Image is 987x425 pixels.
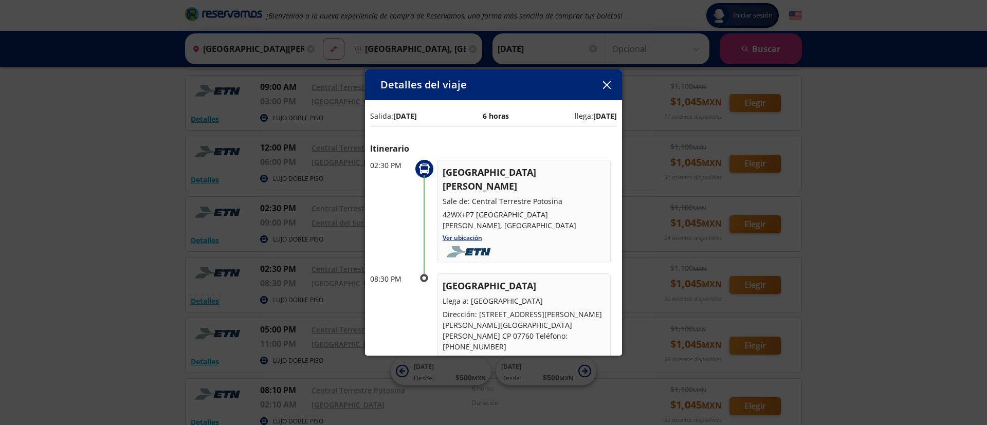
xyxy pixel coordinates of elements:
[483,110,509,121] p: 6 horas
[370,110,417,121] p: Salida:
[370,273,411,284] p: 08:30 PM
[380,77,467,93] p: Detalles del viaje
[443,209,605,231] p: 42WX+P7 [GEOGRAPHIC_DATA][PERSON_NAME], [GEOGRAPHIC_DATA]
[443,279,605,293] p: [GEOGRAPHIC_DATA]
[370,160,411,171] p: 02:30 PM
[443,196,605,207] p: Sale de: Central Terrestre Potosina
[443,309,605,352] p: Dirección: [STREET_ADDRESS][PERSON_NAME] [PERSON_NAME][GEOGRAPHIC_DATA][PERSON_NAME] CP 07760 Tel...
[593,111,617,121] b: [DATE]
[443,355,482,363] a: Ver ubicación
[443,295,605,306] p: Llega a: [GEOGRAPHIC_DATA]
[370,142,617,155] p: Itinerario
[575,110,617,121] p: llega:
[443,165,605,193] p: [GEOGRAPHIC_DATA][PERSON_NAME]
[443,233,482,242] a: Ver ubicación
[393,111,417,121] b: [DATE]
[443,246,498,257] img: foobar2.png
